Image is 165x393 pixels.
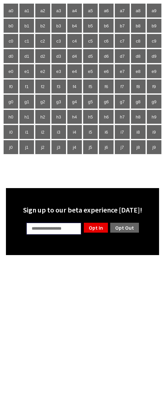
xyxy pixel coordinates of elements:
td: e7 [115,64,130,79]
td: b0 [3,18,18,33]
td: f9 [147,79,162,94]
td: b4 [67,18,82,33]
td: h7 [115,110,130,124]
td: d9 [147,49,162,63]
a: Opt In [83,222,109,233]
td: a4 [67,3,82,18]
td: i2 [35,125,50,139]
td: g1 [19,94,34,109]
td: a8 [131,3,146,18]
td: g4 [67,94,82,109]
td: c4 [67,34,82,48]
td: g0 [3,94,18,109]
td: f4 [67,79,82,94]
td: h1 [19,110,34,124]
td: j4 [67,140,82,154]
td: i9 [147,125,162,139]
td: d7 [115,49,130,63]
td: e8 [131,64,146,79]
td: g6 [99,94,114,109]
td: h0 [3,110,18,124]
td: a2 [35,3,50,18]
a: Opt Out [110,222,140,233]
td: d4 [67,49,82,63]
td: f5 [83,79,98,94]
td: g7 [115,94,130,109]
td: b9 [147,18,162,33]
td: j0 [3,140,18,154]
td: a9 [147,3,162,18]
td: c3 [51,34,66,48]
td: i1 [19,125,34,139]
td: a6 [99,3,114,18]
td: d0 [3,49,18,63]
td: d3 [51,49,66,63]
div: Sign up to our beta experience [DATE]! [10,205,155,214]
td: i4 [67,125,82,139]
td: d1 [19,49,34,63]
td: c7 [115,34,130,48]
td: b2 [35,18,50,33]
td: b6 [99,18,114,33]
td: j3 [51,140,66,154]
td: a7 [115,3,130,18]
td: a5 [83,3,98,18]
td: i8 [131,125,146,139]
td: a3 [51,3,66,18]
td: f3 [51,79,66,94]
td: h4 [67,110,82,124]
td: h8 [131,110,146,124]
td: g9 [147,94,162,109]
td: j5 [83,140,98,154]
td: j2 [35,140,50,154]
td: b8 [131,18,146,33]
td: f1 [19,79,34,94]
td: j8 [131,140,146,154]
td: g5 [83,94,98,109]
td: b5 [83,18,98,33]
td: b1 [19,18,34,33]
td: h5 [83,110,98,124]
td: f6 [99,79,114,94]
td: g8 [131,94,146,109]
td: h2 [35,110,50,124]
td: j1 [19,140,34,154]
td: i6 [99,125,114,139]
td: d2 [35,49,50,63]
td: e1 [19,64,34,79]
td: j7 [115,140,130,154]
td: e5 [83,64,98,79]
td: j9 [147,140,162,154]
td: d5 [83,49,98,63]
td: f8 [131,79,146,94]
td: c1 [19,34,34,48]
td: e6 [99,64,114,79]
td: h3 [51,110,66,124]
td: a0 [3,3,18,18]
td: f0 [3,79,18,94]
td: b7 [115,18,130,33]
td: j6 [99,140,114,154]
td: f7 [115,79,130,94]
td: c0 [3,34,18,48]
td: d6 [99,49,114,63]
td: d8 [131,49,146,63]
td: b3 [51,18,66,33]
td: c6 [99,34,114,48]
td: g3 [51,94,66,109]
td: e2 [35,64,50,79]
td: e9 [147,64,162,79]
td: i3 [51,125,66,139]
td: h9 [147,110,162,124]
td: i5 [83,125,98,139]
td: e0 [3,64,18,79]
td: c8 [131,34,146,48]
td: i7 [115,125,130,139]
td: g2 [35,94,50,109]
td: a1 [19,3,34,18]
td: f2 [35,79,50,94]
td: h6 [99,110,114,124]
td: i0 [3,125,18,139]
td: e3 [51,64,66,79]
td: c2 [35,34,50,48]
